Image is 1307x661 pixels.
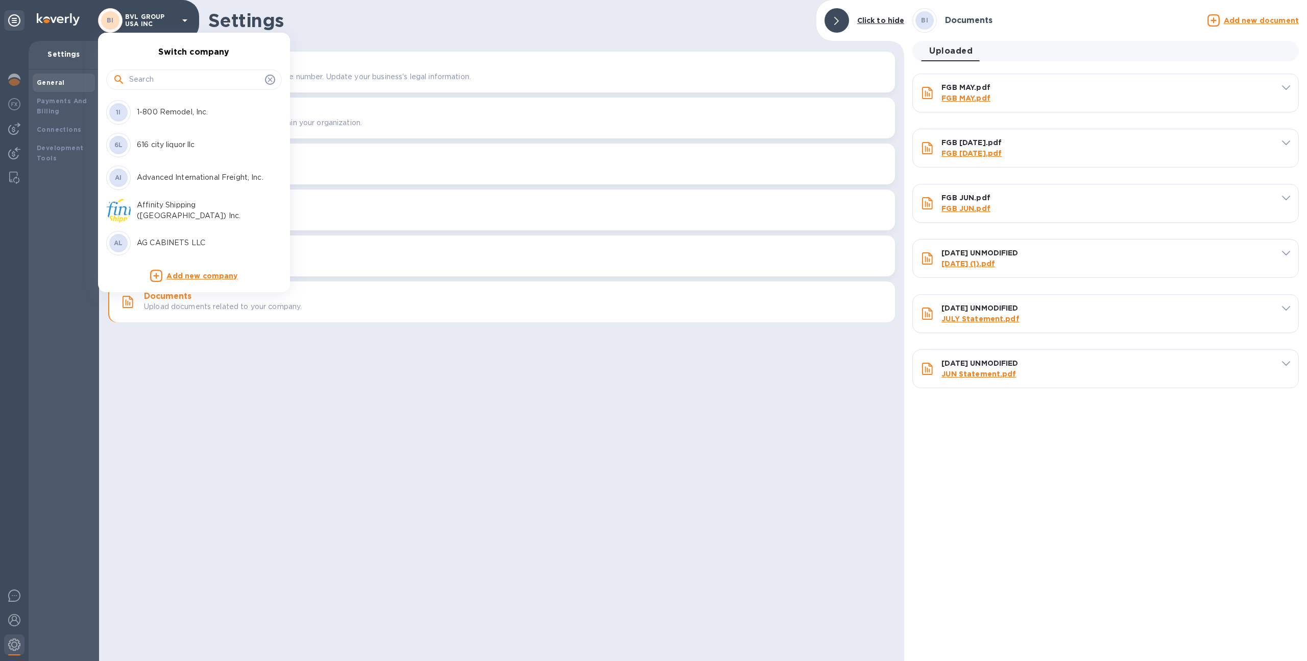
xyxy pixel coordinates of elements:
[116,108,121,116] b: 1I
[137,172,265,183] p: Advanced International Freight, Inc.
[166,271,237,282] p: Add new company
[137,139,265,150] p: 616 city liquor llc
[129,72,261,87] input: Search
[137,238,265,248] p: AG CABINETS LLC
[114,239,123,247] b: AL
[114,141,123,149] b: 6L
[137,107,265,117] p: 1-800 Remodel, Inc.
[137,200,265,221] p: Affinity Shipping ([GEOGRAPHIC_DATA]) Inc.
[115,174,122,181] b: AI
